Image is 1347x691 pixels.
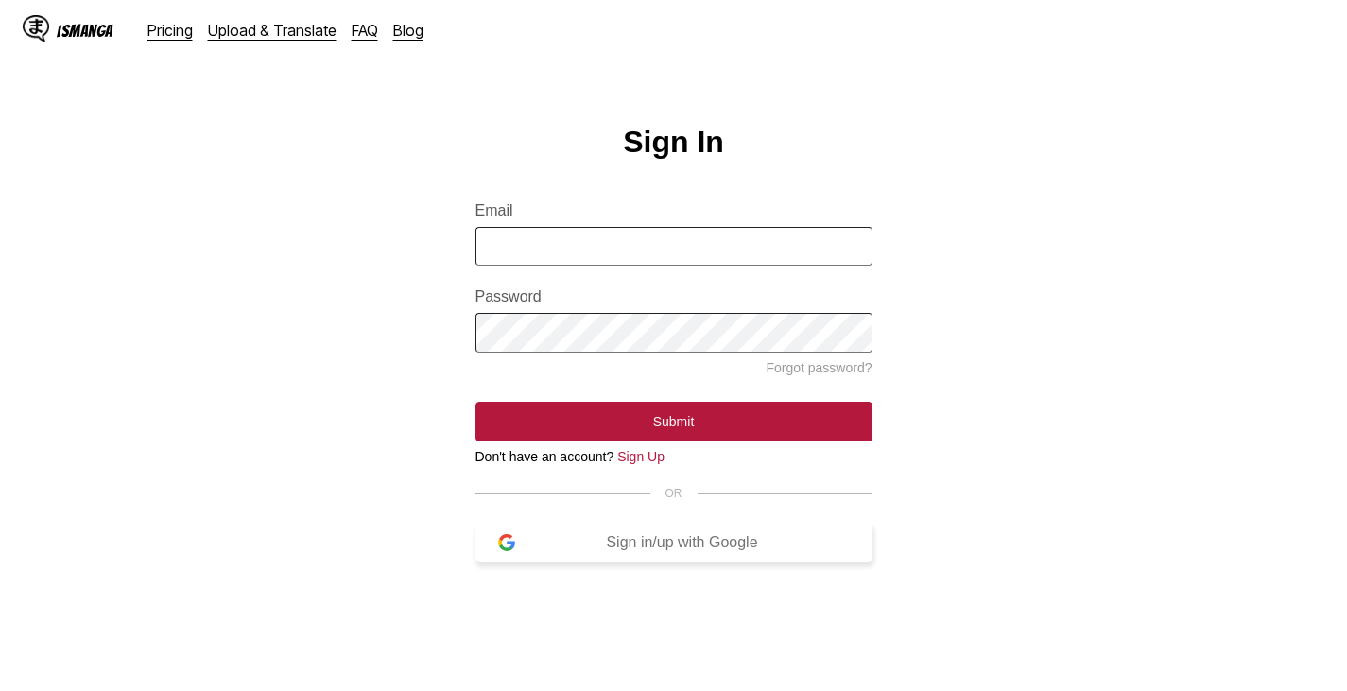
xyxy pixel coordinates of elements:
img: google-logo [498,534,515,551]
h1: Sign In [623,125,724,160]
label: Password [475,288,872,305]
div: Sign in/up with Google [515,534,850,551]
div: OR [475,487,872,500]
a: FAQ [352,21,378,40]
a: Sign Up [617,449,665,464]
a: IsManga LogoIsManga [23,15,147,45]
a: Forgot password? [766,360,872,375]
button: Submit [475,402,872,441]
a: Pricing [147,21,193,40]
button: Sign in/up with Google [475,523,872,562]
img: IsManga Logo [23,15,49,42]
a: Upload & Translate [208,21,337,40]
a: Blog [393,21,423,40]
div: IsManga [57,22,113,40]
label: Email [475,202,872,219]
div: Don't have an account? [475,449,872,464]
